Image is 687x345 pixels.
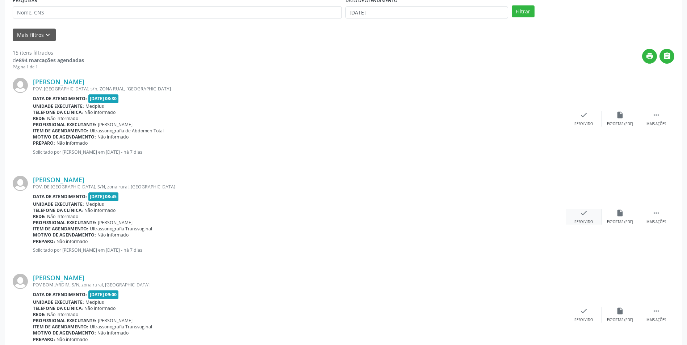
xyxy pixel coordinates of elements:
[98,318,133,324] span: [PERSON_NAME]
[33,109,83,115] b: Telefone da clínica:
[33,336,55,342] b: Preparo:
[56,238,88,244] span: Não informado
[33,134,96,140] b: Motivo de agendamento:
[88,290,119,299] span: [DATE] 09:00
[33,274,84,282] a: [PERSON_NAME]
[13,7,342,19] input: Nome, CNS
[652,209,660,217] i: 
[47,213,78,220] span: Não informado
[13,29,56,41] button: Mais filtroskeyboard_arrow_down
[13,64,84,70] div: Página 1 de 1
[33,226,88,232] b: Item de agendamento:
[13,49,84,56] div: 15 itens filtrados
[97,232,129,238] span: Não informado
[47,115,78,122] span: Não informado
[616,307,624,315] i: insert_drive_file
[33,140,55,146] b: Preparo:
[44,31,52,39] i: keyboard_arrow_down
[646,318,666,323] div: Mais ações
[33,201,84,207] b: Unidade executante:
[33,238,55,244] b: Preparo:
[85,103,104,109] span: Medplus
[88,94,119,103] span: [DATE] 08:30
[33,291,87,298] b: Data de atendimento:
[98,122,133,128] span: [PERSON_NAME]
[88,192,119,201] span: [DATE] 08:45
[646,122,666,127] div: Mais ações
[97,134,129,140] span: Não informado
[97,330,129,336] span: Não informado
[642,49,657,64] button: print
[652,111,660,119] i: 
[616,111,624,119] i: insert_drive_file
[85,201,104,207] span: Medplus
[33,330,96,336] b: Motivo de agendamento:
[13,78,28,93] img: img
[607,122,633,127] div: Exportar (PDF)
[580,111,588,119] i: check
[33,86,566,92] div: POV. [GEOGRAPHIC_DATA], s/n, ZONA RUAL, [GEOGRAPHIC_DATA]
[663,52,671,60] i: 
[33,95,87,102] b: Data de atendimento:
[56,336,88,342] span: Não informado
[33,311,46,318] b: Rede:
[646,52,654,60] i: print
[33,78,84,86] a: [PERSON_NAME]
[90,324,152,330] span: Ultrassonografia Transvaginal
[580,209,588,217] i: check
[345,7,508,19] input: Selecione um intervalo
[56,140,88,146] span: Não informado
[33,122,96,128] b: Profissional executante:
[13,176,28,191] img: img
[47,311,78,318] span: Não informado
[84,207,116,213] span: Não informado
[33,176,84,184] a: [PERSON_NAME]
[33,193,87,200] b: Data de atendimento:
[33,207,83,213] b: Telefone da clínica:
[574,220,593,225] div: Resolvido
[659,49,674,64] button: 
[646,220,666,225] div: Mais ações
[574,318,593,323] div: Resolvido
[33,213,46,220] b: Rede:
[33,115,46,122] b: Rede:
[19,57,84,64] strong: 894 marcações agendadas
[84,305,116,311] span: Não informado
[90,226,152,232] span: Ultrassonografia Transvaginal
[616,209,624,217] i: insert_drive_file
[98,220,133,226] span: [PERSON_NAME]
[33,103,84,109] b: Unidade executante:
[580,307,588,315] i: check
[33,149,566,155] p: Solicitado por [PERSON_NAME] em [DATE] - há 7 dias
[84,109,116,115] span: Não informado
[33,220,96,226] b: Profissional executante:
[607,220,633,225] div: Exportar (PDF)
[33,184,566,190] div: POV. DE [GEOGRAPHIC_DATA], S/N, zona rural, [GEOGRAPHIC_DATA]
[85,299,104,305] span: Medplus
[652,307,660,315] i: 
[33,282,566,288] div: POV BOM JARDIM, S/N, zona rural, [GEOGRAPHIC_DATA]
[33,232,96,238] b: Motivo de agendamento:
[33,318,96,324] b: Profissional executante:
[33,305,83,311] b: Telefone da clínica:
[33,128,88,134] b: Item de agendamento:
[33,324,88,330] b: Item de agendamento:
[13,274,28,289] img: img
[512,5,535,18] button: Filtrar
[33,299,84,305] b: Unidade executante:
[574,122,593,127] div: Resolvido
[607,318,633,323] div: Exportar (PDF)
[13,56,84,64] div: de
[33,247,566,253] p: Solicitado por [PERSON_NAME] em [DATE] - há 7 dias
[90,128,164,134] span: Ultrassonografia de Abdomen Total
